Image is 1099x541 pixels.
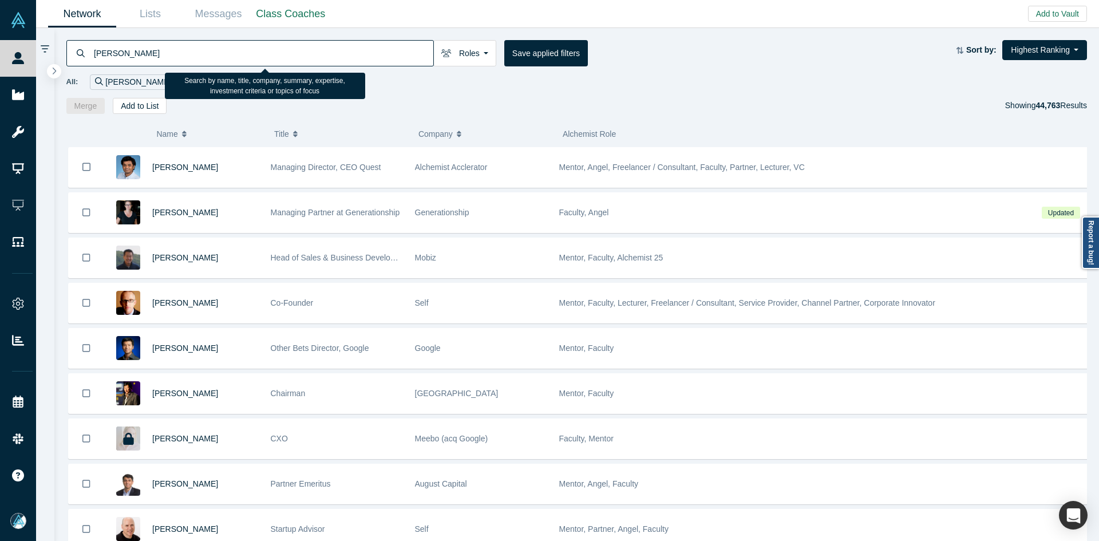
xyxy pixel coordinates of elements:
[69,238,104,278] button: Bookmark
[152,298,218,307] a: [PERSON_NAME]
[10,12,26,28] img: Alchemist Vault Logo
[1035,101,1087,110] span: Results
[966,45,997,54] strong: Sort by:
[1042,207,1080,219] span: Updated
[156,122,177,146] span: Name
[116,381,140,405] img: Timothy Chou's Profile Image
[1005,98,1087,114] div: Showing
[415,389,499,398] span: [GEOGRAPHIC_DATA]
[184,1,252,27] a: Messages
[69,374,104,413] button: Bookmark
[559,298,935,307] span: Mentor, Faculty, Lecturer, Freelancer / Consultant, Service Provider, Channel Partner, Corporate ...
[271,434,288,443] span: CXO
[1002,40,1087,60] button: Highest Ranking
[48,1,116,27] a: Network
[116,200,140,224] img: Rachel Chalmers's Profile Image
[116,155,140,179] img: Gnani Palanikumar's Profile Image
[69,419,104,459] button: Bookmark
[152,389,218,398] a: [PERSON_NAME]
[66,98,105,114] button: Merge
[69,147,104,187] button: Bookmark
[559,434,614,443] span: Faculty, Mentor
[93,40,433,66] input: Search by name, title, company, summary, expertise, investment criteria or topics of focus
[271,343,369,353] span: Other Bets Director, Google
[69,329,104,368] button: Bookmark
[559,343,614,353] span: Mentor, Faculty
[415,524,429,534] span: Self
[116,517,140,541] img: Adam Frankl's Profile Image
[69,193,104,232] button: Bookmark
[116,291,140,315] img: Robert Winder's Profile Image
[252,1,329,27] a: Class Coaches
[116,336,140,360] img: Steven Kan's Profile Image
[1035,101,1060,110] strong: 44,763
[116,472,140,496] img: Vivek Mehra's Profile Image
[10,513,26,529] img: Mia Scott's Account
[559,389,614,398] span: Mentor, Faculty
[415,343,441,353] span: Google
[69,464,104,504] button: Bookmark
[69,283,104,323] button: Bookmark
[559,208,609,217] span: Faculty, Angel
[152,343,218,353] a: [PERSON_NAME]
[171,76,180,89] button: Remove Filter
[415,163,488,172] span: Alchemist Acclerator
[152,253,218,262] a: [PERSON_NAME]
[563,129,616,139] span: Alchemist Role
[1028,6,1087,22] button: Add to Vault
[415,208,469,217] span: Generationship
[116,1,184,27] a: Lists
[152,163,218,172] a: [PERSON_NAME]
[415,434,488,443] span: Meebo (acq Google)
[559,479,639,488] span: Mentor, Angel, Faculty
[415,479,467,488] span: August Capital
[66,76,78,88] span: All:
[113,98,167,114] button: Add to List
[271,298,314,307] span: Co-Founder
[271,163,381,172] span: Managing Director, CEO Quest
[274,122,406,146] button: Title
[116,246,140,270] img: Michael Chang's Profile Image
[271,389,306,398] span: Chairman
[559,163,805,172] span: Mentor, Angel, Freelancer / Consultant, Faculty, Partner, Lecturer, VC
[1082,216,1099,269] a: Report a bug!
[418,122,453,146] span: Company
[415,253,436,262] span: Mobiz
[152,479,218,488] a: [PERSON_NAME]
[271,524,325,534] span: Startup Advisor
[156,122,262,146] button: Name
[559,253,663,262] span: Mentor, Faculty, Alchemist 25
[271,208,400,217] span: Managing Partner at Generationship
[152,434,218,443] a: [PERSON_NAME]
[559,524,669,534] span: Mentor, Partner, Angel, Faculty
[433,40,496,66] button: Roles
[418,122,551,146] button: Company
[152,524,218,534] a: [PERSON_NAME]
[415,298,429,307] span: Self
[271,479,331,488] span: Partner Emeritus
[152,208,218,217] a: [PERSON_NAME]
[274,122,289,146] span: Title
[90,74,185,90] div: [PERSON_NAME]
[271,253,444,262] span: Head of Sales & Business Development (interim)
[504,40,588,66] button: Save applied filters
